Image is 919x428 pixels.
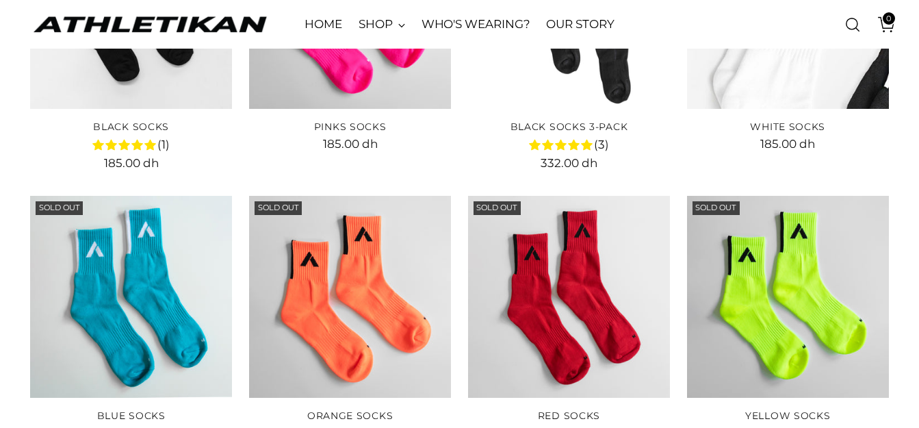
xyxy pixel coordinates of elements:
[93,121,169,133] a: Black Socks
[30,196,232,398] img: blue socks detailed product photo on plain background
[157,136,170,154] span: (1)
[468,196,670,398] img: close up of red crew socks
[541,156,597,170] span: 332.00 dh
[97,410,166,422] a: Blue Socks
[760,137,815,151] span: 185.00 dh
[307,410,393,422] a: Orange Socks
[687,196,889,398] a: Yellow Socks
[249,196,451,398] img: long orange socks detailed photo on a white background
[510,121,628,133] a: Black Socks 3-Pack
[30,14,270,35] a: ATHLETIKAN
[468,136,670,153] div: 5.0 rating (3 votes)
[883,12,895,25] span: 0
[30,196,232,398] a: Blue Socks
[305,10,342,40] a: HOME
[687,196,889,398] img: fluro yellow socks close up on white table
[538,410,600,422] a: Red Socks
[750,121,825,133] a: White Socks
[468,196,670,398] a: Red Socks
[323,137,378,151] span: 185.00 dh
[839,11,866,38] a: Open search modal
[594,136,609,154] span: (3)
[745,410,830,422] a: Yellow Socks
[546,10,614,40] a: OUR STORY
[30,136,232,153] div: 5.0 rating (1 votes)
[249,196,451,398] a: Orange Socks
[868,11,895,38] a: Open cart modal
[314,121,387,133] a: Pinks Socks
[359,10,405,40] a: SHOP
[422,10,530,40] a: WHO'S WEARING?
[104,156,159,170] span: 185.00 dh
